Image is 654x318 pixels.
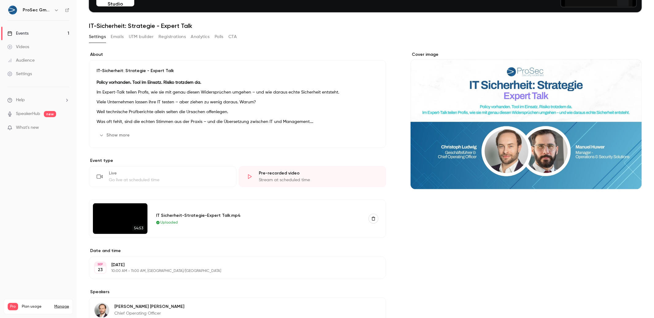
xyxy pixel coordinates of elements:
section: Cover image [411,52,642,189]
div: Events [7,30,29,36]
div: SEP [95,262,106,266]
a: Manage [54,304,69,309]
p: Event type [89,158,386,164]
img: ProSec GmbH [8,5,17,15]
p: 10:00 AM - 11:00 AM, [GEOGRAPHIC_DATA]/[GEOGRAPHIC_DATA] [111,269,354,274]
strong: Policy vorhanden. Tool im Einsatz. Risiko trotzdem da. [97,80,201,85]
p: IT-Sicherheit: Strategie - Expert Talk [97,68,378,74]
div: Pre-recorded videoStream at scheduled time [239,166,386,187]
img: Christoph Ludwig [94,303,109,318]
p: [PERSON_NAME] [PERSON_NAME] [114,304,346,310]
p: Viele Unternehmen lassen ihre IT testen – aber ziehen zu wenig daraus. Warum? [97,98,378,106]
span: Uploaded [160,220,178,225]
p: [DATE] [111,262,354,268]
span: 54:53 [132,225,145,232]
span: new [44,111,56,117]
button: Show more [97,130,133,140]
button: Analytics [191,32,210,42]
p: Chief Operating Officer [114,310,346,316]
div: Stream at scheduled time [259,177,379,183]
div: Settings [7,71,32,77]
span: Help [16,97,25,103]
p: 23 [98,267,103,273]
button: Settings [89,32,106,42]
div: Go live at scheduled time [109,177,229,183]
span: Plan usage [22,304,51,309]
div: IT Sicherheit-Strategie-Expert Talk.mp4 [156,212,361,219]
li: help-dropdown-opener [7,97,69,103]
label: Cover image [411,52,642,58]
a: SpeakerHub [16,111,40,117]
div: LiveGo live at scheduled time [89,166,236,187]
label: About [89,52,386,58]
div: Live [109,170,229,176]
label: Speakers [89,289,386,295]
h1: IT-Sicherheit: Strategie - Expert Talk [89,22,642,29]
button: CTA [228,32,237,42]
p: Weil technische Prüfberichte allein selten die Ursachen offenlegen. [97,108,378,116]
label: Date and time [89,248,386,254]
button: Polls [215,32,224,42]
span: What's new [16,125,39,131]
h6: ProSec GmbH [23,7,52,13]
span: Pro [8,303,18,310]
div: Audience [7,57,35,63]
button: UTM builder [129,32,154,42]
button: Registrations [159,32,186,42]
div: Videos [7,44,29,50]
div: Pre-recorded video [259,170,379,176]
button: Emails [111,32,124,42]
p: Was oft fehlt, sind die echten Stimmen aus der Praxis – und die Übersetzung zwischen IT und Manag... [97,118,378,125]
p: Im Expert-Talk teilen Profis, wie sie mit genau diesen Widersprüchen umgehen – und wie daraus ech... [97,89,378,96]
